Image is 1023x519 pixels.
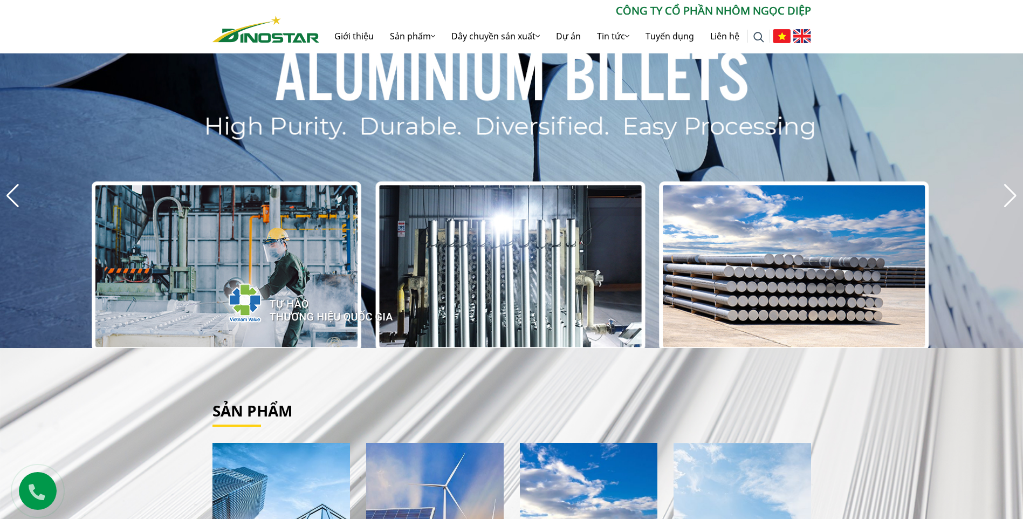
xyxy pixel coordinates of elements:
img: thqg [196,264,395,337]
a: Sản phẩm [382,19,443,53]
p: CÔNG TY CỔ PHẦN NHÔM NGỌC DIỆP [319,3,811,19]
a: Tuyển dụng [637,19,702,53]
img: English [793,29,811,43]
a: Dây chuyền sản xuất [443,19,548,53]
a: Giới thiệu [326,19,382,53]
a: Tin tức [589,19,637,53]
img: search [753,32,764,43]
img: Tiếng Việt [773,29,791,43]
div: Next slide [1003,184,1018,208]
div: Previous slide [5,184,20,208]
img: Nhôm Dinostar [212,16,319,43]
a: Nhôm Dinostar [212,13,319,42]
a: Sản phẩm [212,400,292,421]
a: Dự án [548,19,589,53]
a: Liên hệ [702,19,747,53]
